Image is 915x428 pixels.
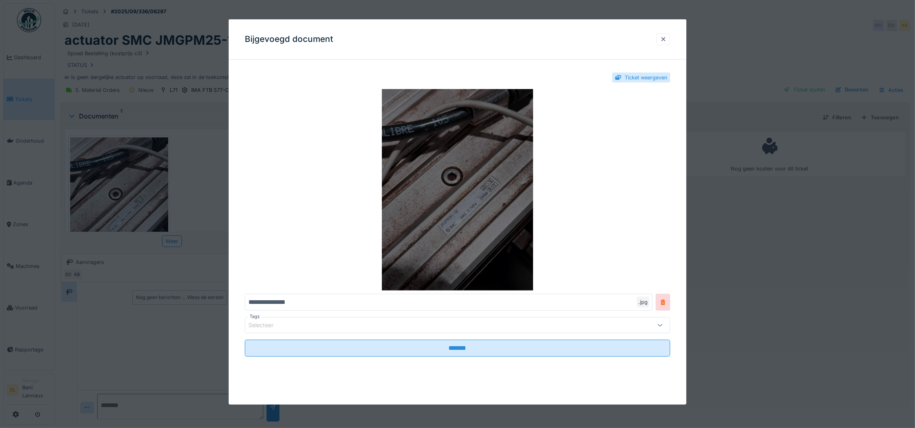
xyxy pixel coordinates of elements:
div: Ticket weergeven [625,74,667,81]
h3: Bijgevoegd document [245,34,333,44]
label: Tags [248,313,261,320]
div: .jpg [637,297,649,307]
div: Selecteer [248,321,285,330]
img: 0d7e45e4-28be-4641-88d8-2d7047de103e-20250911_022035.jpg [245,89,670,291]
